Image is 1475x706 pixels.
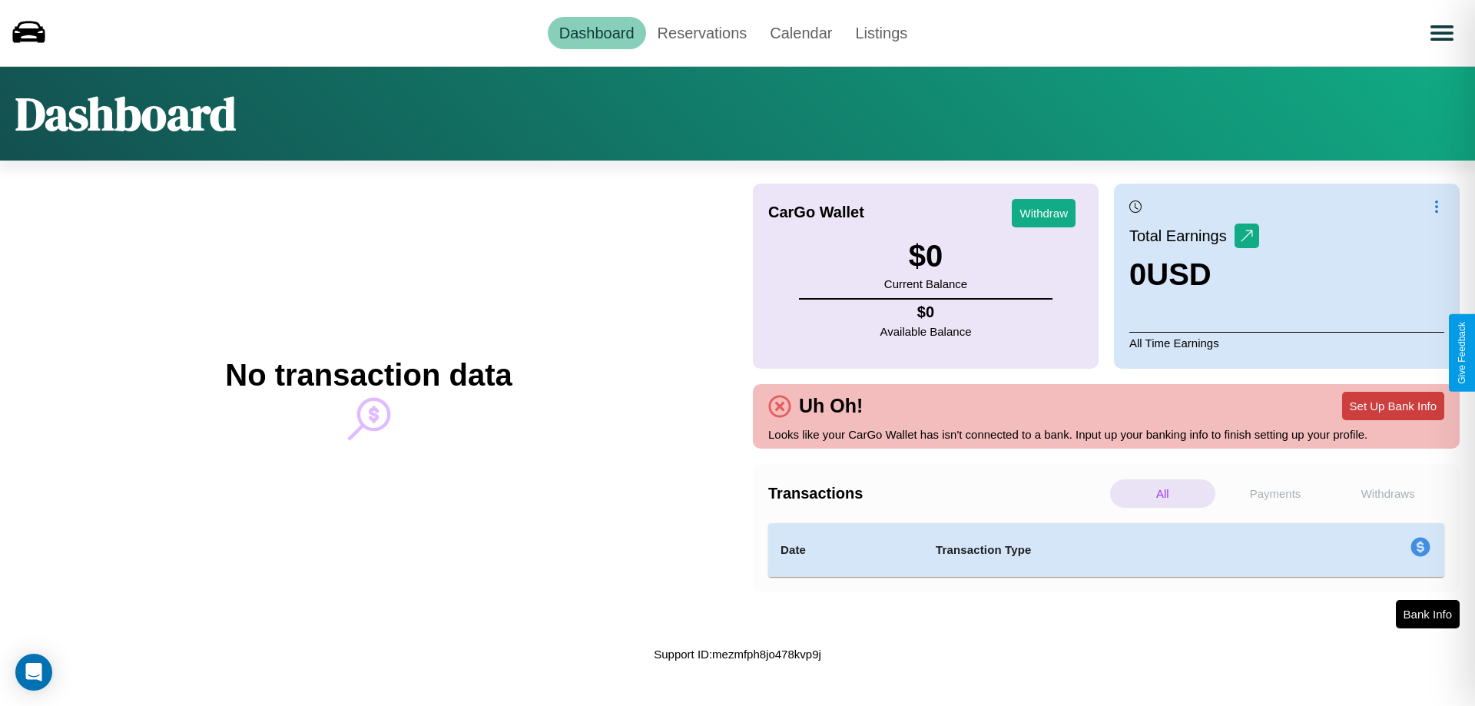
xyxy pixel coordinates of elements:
[1420,12,1463,55] button: Open menu
[15,654,52,691] div: Open Intercom Messenger
[768,523,1444,577] table: simple table
[1396,600,1460,628] button: Bank Info
[15,82,236,145] h1: Dashboard
[1223,479,1328,508] p: Payments
[1457,322,1467,384] div: Give Feedback
[1129,332,1444,353] p: All Time Earnings
[936,541,1284,559] h4: Transaction Type
[1012,199,1076,227] button: Withdraw
[225,358,512,393] h2: No transaction data
[768,204,864,221] h4: CarGo Wallet
[646,17,759,49] a: Reservations
[1129,257,1259,292] h3: 0 USD
[548,17,646,49] a: Dashboard
[884,273,967,294] p: Current Balance
[1110,479,1215,508] p: All
[1129,222,1235,250] p: Total Earnings
[781,541,911,559] h4: Date
[768,485,1106,502] h4: Transactions
[1342,392,1444,420] button: Set Up Bank Info
[880,321,972,342] p: Available Balance
[1335,479,1440,508] p: Withdraws
[758,17,844,49] a: Calendar
[844,17,919,49] a: Listings
[791,395,870,417] h4: Uh Oh!
[768,424,1444,445] p: Looks like your CarGo Wallet has isn't connected to a bank. Input up your banking info to finish ...
[884,239,967,273] h3: $ 0
[880,303,972,321] h4: $ 0
[654,644,821,665] p: Support ID: mezmfph8jo478kvp9j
